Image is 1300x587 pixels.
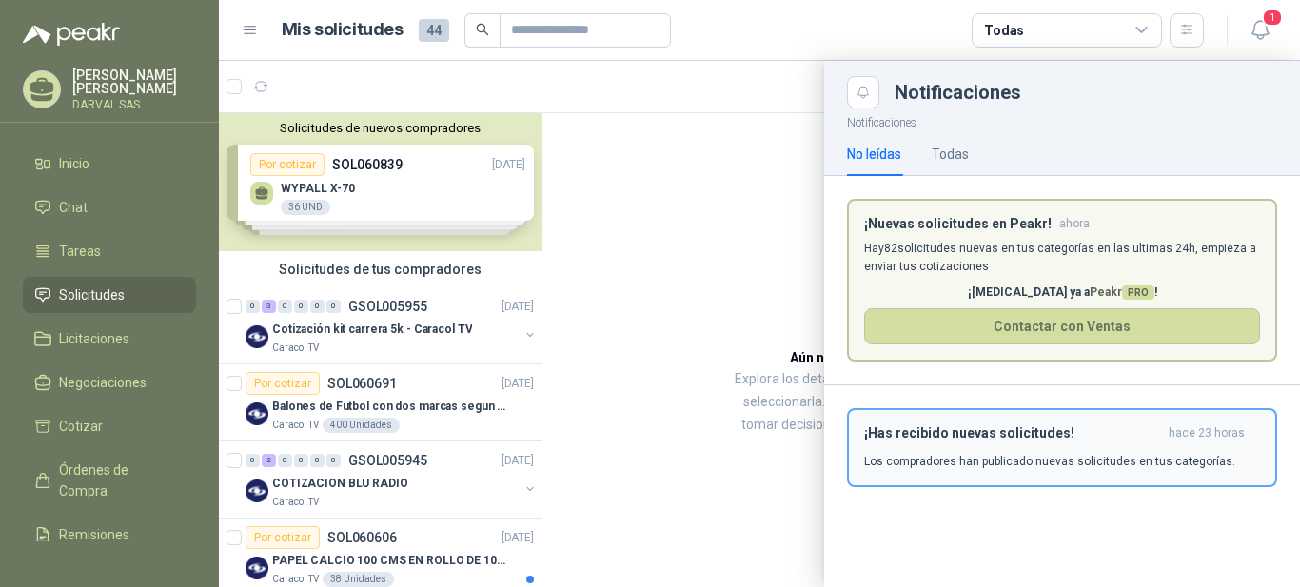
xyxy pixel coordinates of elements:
[59,153,89,174] span: Inicio
[864,453,1235,470] p: Los compradores han publicado nuevas solicitudes en tus categorías.
[59,197,88,218] span: Chat
[847,408,1277,487] button: ¡Has recibido nuevas solicitudes!hace 23 horas Los compradores han publicado nuevas solicitudes e...
[1059,216,1090,232] span: ahora
[59,328,129,349] span: Licitaciones
[847,76,879,108] button: Close
[23,189,196,225] a: Chat
[1169,425,1245,441] span: hace 23 horas
[282,16,404,44] h1: Mis solicitudes
[419,19,449,42] span: 44
[23,452,196,509] a: Órdenes de Compra
[23,233,196,269] a: Tareas
[59,372,147,393] span: Negociaciones
[23,277,196,313] a: Solicitudes
[23,364,196,401] a: Negociaciones
[864,240,1260,276] p: Hay 82 solicitudes nuevas en tus categorías en las ultimas 24h, empieza a enviar tus cotizaciones
[1262,9,1283,27] span: 1
[864,308,1260,344] button: Contactar con Ventas
[824,108,1300,132] p: Notificaciones
[59,524,129,545] span: Remisiones
[864,284,1260,302] p: ¡[MEDICAL_DATA] ya a !
[23,146,196,182] a: Inicio
[932,144,969,165] div: Todas
[1090,285,1154,299] span: Peakr
[847,144,901,165] div: No leídas
[864,425,1161,441] h3: ¡Has recibido nuevas solicitudes!
[1243,13,1277,48] button: 1
[23,408,196,444] a: Cotizar
[72,68,196,95] p: [PERSON_NAME] [PERSON_NAME]
[23,517,196,553] a: Remisiones
[23,23,120,46] img: Logo peakr
[895,83,1277,102] div: Notificaciones
[476,23,489,36] span: search
[59,460,178,501] span: Órdenes de Compra
[23,321,196,357] a: Licitaciones
[864,216,1052,232] h3: ¡Nuevas solicitudes en Peakr!
[59,241,101,262] span: Tareas
[1122,285,1154,300] span: PRO
[59,416,103,437] span: Cotizar
[984,20,1024,41] div: Todas
[59,284,125,305] span: Solicitudes
[72,99,196,110] p: DARVAL SAS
